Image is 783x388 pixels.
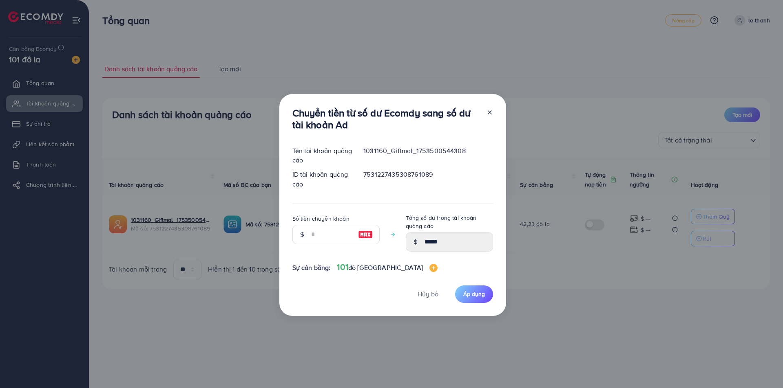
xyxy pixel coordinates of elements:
[407,285,449,303] button: Hủy bỏ
[292,170,348,188] font: ID tài khoản quảng cáo
[406,214,477,230] font: Tổng số dư trong tài khoản quảng cáo
[292,215,349,223] font: Số tiền chuyển khoản
[429,264,438,272] img: hình ảnh
[292,146,352,164] font: Tên tài khoản quảng cáo
[455,285,493,303] button: Áp dụng
[418,289,438,298] font: Hủy bỏ
[463,290,485,298] font: Áp dụng
[363,170,433,179] font: 7531227435308761089
[348,263,423,272] font: đô [GEOGRAPHIC_DATA]
[292,106,471,132] font: Chuyển tiền từ số dư Ecomdy sang số dư tài khoản Ad
[363,146,466,155] font: 1031160_Giftmal_1753500544308
[292,263,331,272] font: Sự cân bằng:
[358,230,373,239] img: hình ảnh
[748,351,777,382] iframe: Trò chuyện
[337,261,348,273] font: 101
